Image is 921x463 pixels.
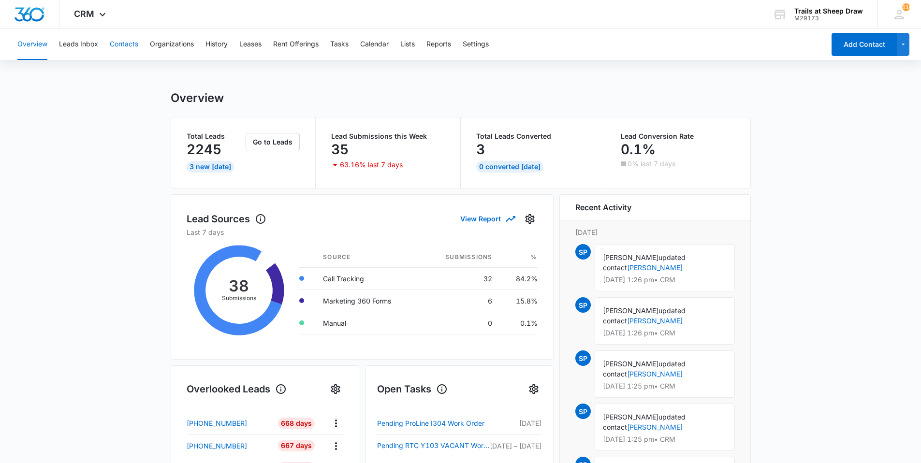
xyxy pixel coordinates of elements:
td: Manual [315,312,421,334]
p: [DATE] [490,418,541,428]
p: [DATE] [575,227,735,237]
p: [DATE] 1:25 pm • CRM [603,436,727,443]
td: 32 [421,267,500,289]
p: Last 7 days [187,227,538,237]
button: Tasks [330,29,349,60]
a: Pending ProLine I304 Work Order [377,418,490,429]
button: Leases [239,29,262,60]
p: [PHONE_NUMBER] [187,418,247,428]
td: Marketing 360 Forms [315,289,421,312]
td: 0 [421,312,500,334]
button: Settings [526,381,541,397]
p: [DATE] 1:25 pm • CRM [603,383,727,390]
p: 3 [476,142,485,157]
p: Total Leads Converted [476,133,590,140]
button: Go to Leads [246,133,300,151]
td: Call Tracking [315,267,421,289]
td: 84.2% [500,267,537,289]
button: Add Contact [832,33,897,56]
a: [PHONE_NUMBER] [187,441,271,451]
a: Go to Leads [246,138,300,146]
button: Settings [522,211,538,227]
span: [PERSON_NAME] [603,360,658,368]
span: [PERSON_NAME] [603,306,658,315]
p: 63.16% last 7 days [340,161,403,168]
button: Overview [17,29,47,60]
div: 0 Converted [DATE] [476,161,543,173]
button: Settings [463,29,489,60]
span: SP [575,297,591,313]
p: [DATE] 1:26 pm • CRM [603,276,727,283]
span: SP [575,350,591,366]
button: Actions [328,438,343,453]
button: Lists [400,29,415,60]
div: 667 Days [278,440,315,451]
button: Organizations [150,29,194,60]
p: Total Leads [187,133,244,140]
p: 35 [331,142,349,157]
h1: Open Tasks [377,382,448,396]
div: account name [794,7,863,15]
a: [PERSON_NAME] [627,317,683,325]
div: account id [794,15,863,22]
h1: Overview [171,91,224,105]
a: [PERSON_NAME] [627,370,683,378]
span: CRM [74,9,94,19]
span: [PERSON_NAME] [603,253,658,261]
p: [PHONE_NUMBER] [187,441,247,451]
th: % [500,247,537,268]
button: Calendar [360,29,389,60]
h1: Overlooked Leads [187,382,287,396]
p: [DATE] 1:26 pm • CRM [603,330,727,336]
p: Lead Conversion Rate [621,133,735,140]
th: Source [315,247,421,268]
td: 15.8% [500,289,537,312]
p: 0% last 7 days [628,160,675,167]
div: notifications count [902,3,910,11]
p: 2245 [187,142,221,157]
a: Pending RTC Y103 VACANT Work Order [377,440,490,451]
h1: Lead Sources [187,212,266,226]
a: [PERSON_NAME] [627,263,683,272]
a: [PERSON_NAME] [627,423,683,431]
button: Reports [426,29,451,60]
button: Settings [328,381,343,397]
td: 6 [421,289,500,312]
p: [DATE] – [DATE] [490,441,541,451]
button: Rent Offerings [273,29,319,60]
p: 0.1% [621,142,656,157]
span: SP [575,244,591,260]
div: 3 New [DATE] [187,161,234,173]
h6: Recent Activity [575,202,631,213]
span: SP [575,404,591,419]
a: [PHONE_NUMBER] [187,418,271,428]
button: Contacts [110,29,138,60]
span: 110 [902,3,910,11]
p: Lead Submissions this Week [331,133,445,140]
button: Actions [328,416,343,431]
button: History [205,29,228,60]
td: 0.1% [500,312,537,334]
div: 668 Days [278,418,315,429]
th: Submissions [421,247,500,268]
button: View Report [460,210,514,227]
span: [PERSON_NAME] [603,413,658,421]
button: Leads Inbox [59,29,98,60]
